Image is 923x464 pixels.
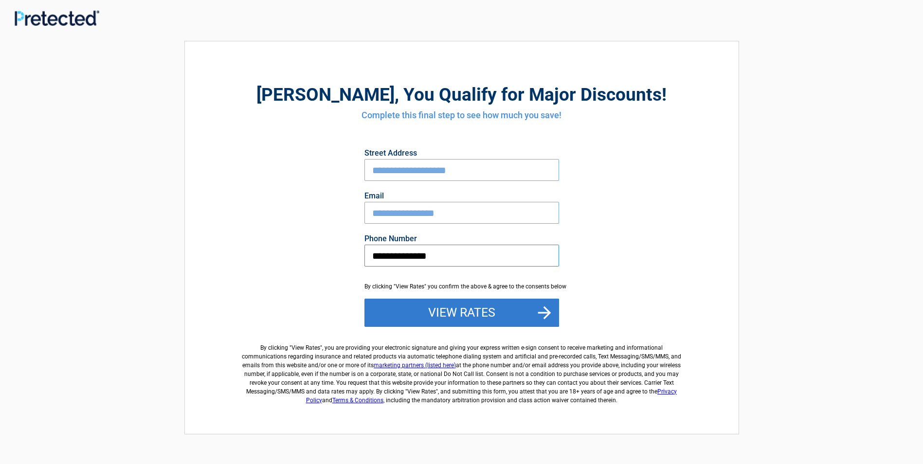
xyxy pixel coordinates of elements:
[364,235,559,243] label: Phone Number
[364,192,559,200] label: Email
[374,362,456,369] a: marketing partners (listed here)
[238,109,685,122] h4: Complete this final step to see how much you save!
[15,10,99,25] img: Main Logo
[238,83,685,107] h2: , You Qualify for Major Discounts!
[291,344,320,351] span: View Rates
[306,388,677,404] a: Privacy Policy
[364,299,559,327] button: View Rates
[332,397,383,404] a: Terms & Conditions
[364,149,559,157] label: Street Address
[364,282,559,291] div: By clicking "View Rates" you confirm the above & agree to the consents below
[256,84,395,105] span: [PERSON_NAME]
[238,336,685,405] label: By clicking " ", you are providing your electronic signature and giving your express written e-si...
